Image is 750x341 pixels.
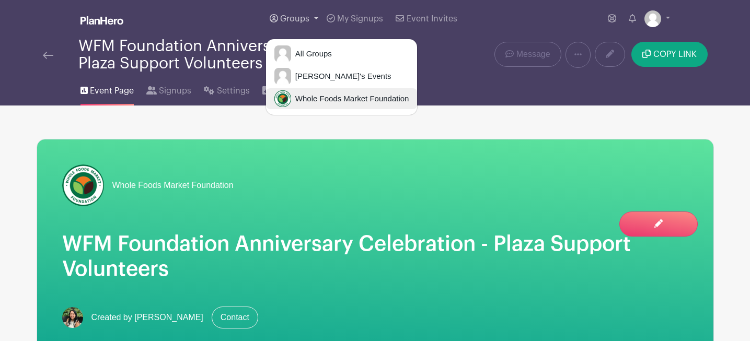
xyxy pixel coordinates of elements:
[78,38,417,72] div: WFM Foundation Anniversary Celebration - Plaza Support Volunteers
[80,72,134,105] a: Event Page
[90,85,134,97] span: Event Page
[266,43,418,64] a: All Groups
[80,16,123,25] img: logo_white-6c42ec7e38ccf1d336a20a19083b03d10ae64f83f12c07503d8b9e83406b4c7d.svg
[266,39,418,115] div: Groups
[280,15,309,23] span: Groups
[631,42,707,67] button: COPY LINK
[43,52,53,59] img: back-arrow-29a5d9b10d5bd6ae65dc969a981735edf675c4d7a1fe02e03b50dbd4ba3cdb55.svg
[159,85,191,97] span: Signups
[291,48,332,60] span: All Groups
[217,85,250,97] span: Settings
[146,72,191,105] a: Signups
[266,66,418,87] a: [PERSON_NAME]'s Events
[266,88,418,109] a: Whole Foods Market Foundation
[291,70,391,83] span: [PERSON_NAME]'s Events
[204,72,249,105] a: Settings
[274,45,291,62] img: default-ce2991bfa6775e67f084385cd625a349d9dcbb7a52a09fb2fda1e96e2d18dcdb.png
[337,15,383,23] span: My Signups
[274,90,291,107] img: wfmf_primary_badge_4c.png
[262,72,315,105] a: Downloads
[62,307,83,328] img: mireya.jpg
[62,231,688,281] h1: WFM Foundation Anniversary Celebration - Plaza Support Volunteers
[291,93,409,105] span: Whole Foods Market Foundation
[112,179,234,192] span: Whole Foods Market Foundation
[516,48,550,61] span: Message
[274,68,291,85] img: default-ce2991bfa6775e67f084385cd625a349d9dcbb7a52a09fb2fda1e96e2d18dcdb.png
[653,50,697,58] span: COPY LINK
[644,10,661,27] img: default-ce2991bfa6775e67f084385cd625a349d9dcbb7a52a09fb2fda1e96e2d18dcdb.png
[212,307,258,328] a: Contact
[407,15,457,23] span: Event Invites
[62,164,104,206] img: wfmf_primary_badge_4c.png
[91,311,203,324] span: Created by [PERSON_NAME]
[494,42,561,67] a: Message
